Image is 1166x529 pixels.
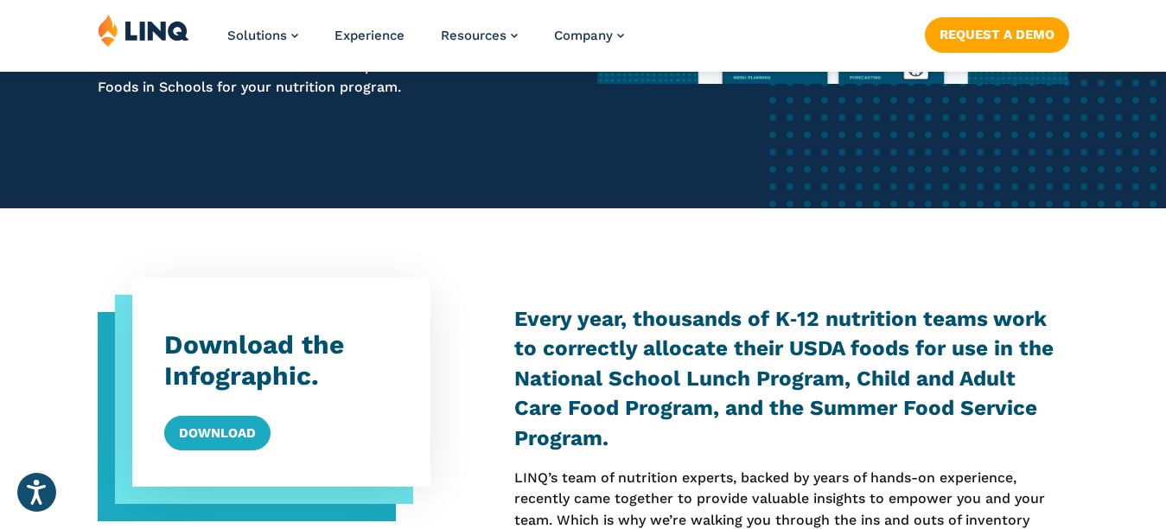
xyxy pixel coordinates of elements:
span: Company [554,28,613,43]
a: Solutions [227,28,298,43]
h2: Every year, thousands of K‑12 nutrition teams work to correctly allocate their USDA foods for use... [514,304,1069,454]
a: Resources [441,28,518,43]
span: Solutions [227,28,287,43]
img: LINQ | K‑12 Software [98,14,189,47]
a: Company [554,28,624,43]
h3: Download the Infographic. [164,329,399,392]
a: Request a Demo [925,17,1069,52]
a: Experience [335,28,405,43]
p: Use this “cheat sheet” with facts and tips to make the most of USDA Foods in Schools for your nut... [98,56,569,99]
nav: Primary Navigation [227,14,624,71]
a: Download [164,416,271,450]
span: Resources [441,28,507,43]
nav: Button Navigation [925,14,1069,52]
